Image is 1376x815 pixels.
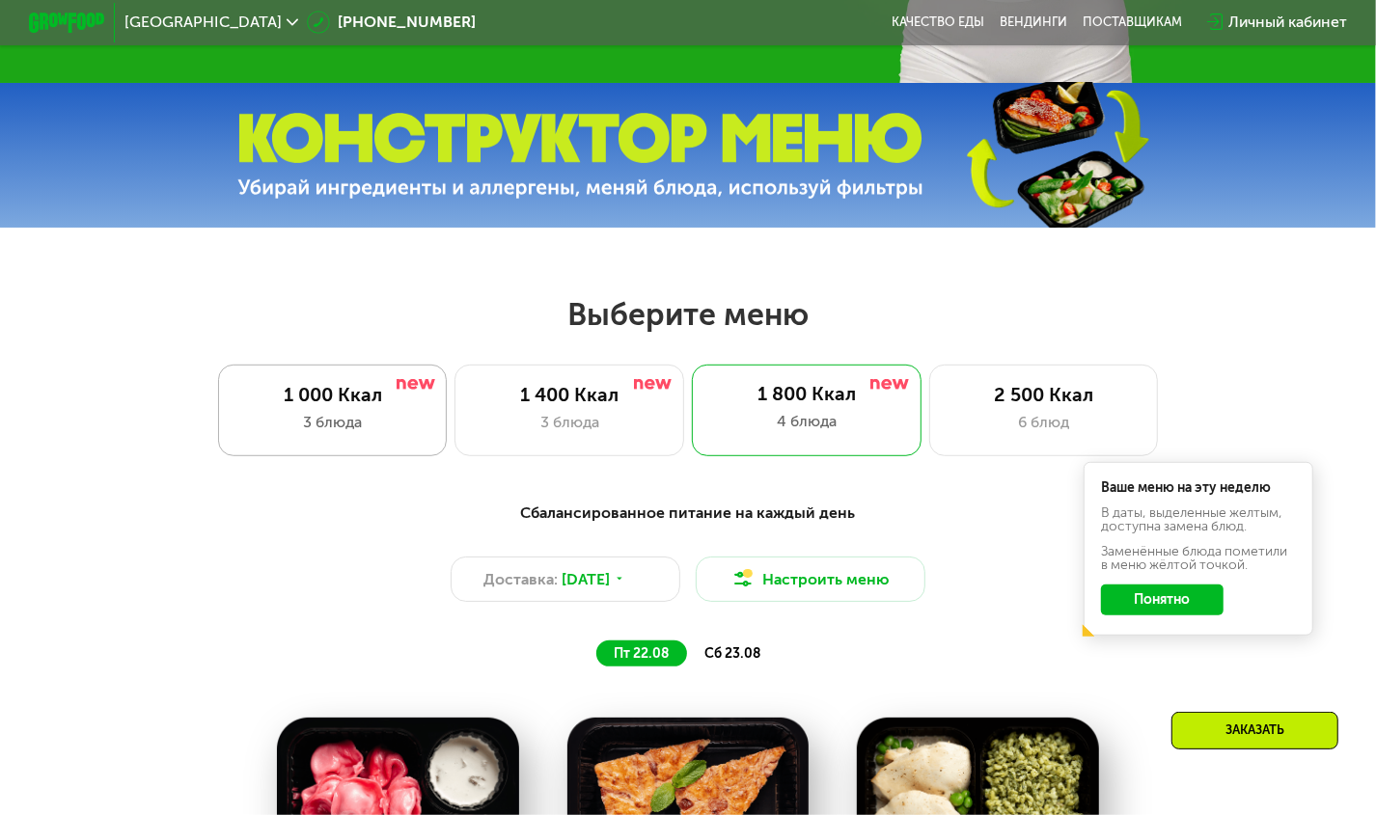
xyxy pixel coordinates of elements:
div: Заказать [1171,712,1338,749]
span: сб 23.08 [704,645,760,662]
div: 1 400 Ккал [475,384,664,407]
a: [PHONE_NUMBER] [307,11,476,34]
div: 6 блюд [949,411,1138,434]
div: 3 блюда [475,411,664,434]
button: Настроить меню [696,557,925,603]
button: Понятно [1101,584,1224,615]
div: 1 000 Ккал [238,384,427,407]
a: Вендинги [1000,14,1067,30]
a: Качество еды [892,14,984,30]
span: [GEOGRAPHIC_DATA] [124,14,282,30]
span: пт 22.08 [614,645,669,662]
h2: Выберите меню [61,295,1314,334]
div: 4 блюда [711,410,902,433]
div: 3 блюда [238,411,427,434]
div: В даты, выделенные желтым, доступна замена блюд. [1101,506,1296,533]
div: поставщикам [1083,14,1182,30]
div: 1 800 Ккал [711,383,902,406]
div: Заменённые блюда пометили в меню жёлтой точкой. [1101,545,1296,572]
span: [DATE] [563,568,611,591]
div: Сбалансированное питание на каждый день [123,502,1254,526]
div: Ваше меню на эту неделю [1101,481,1296,495]
div: 2 500 Ккал [949,384,1138,407]
span: Доставка: [484,568,559,591]
div: Личный кабинет [1228,11,1347,34]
